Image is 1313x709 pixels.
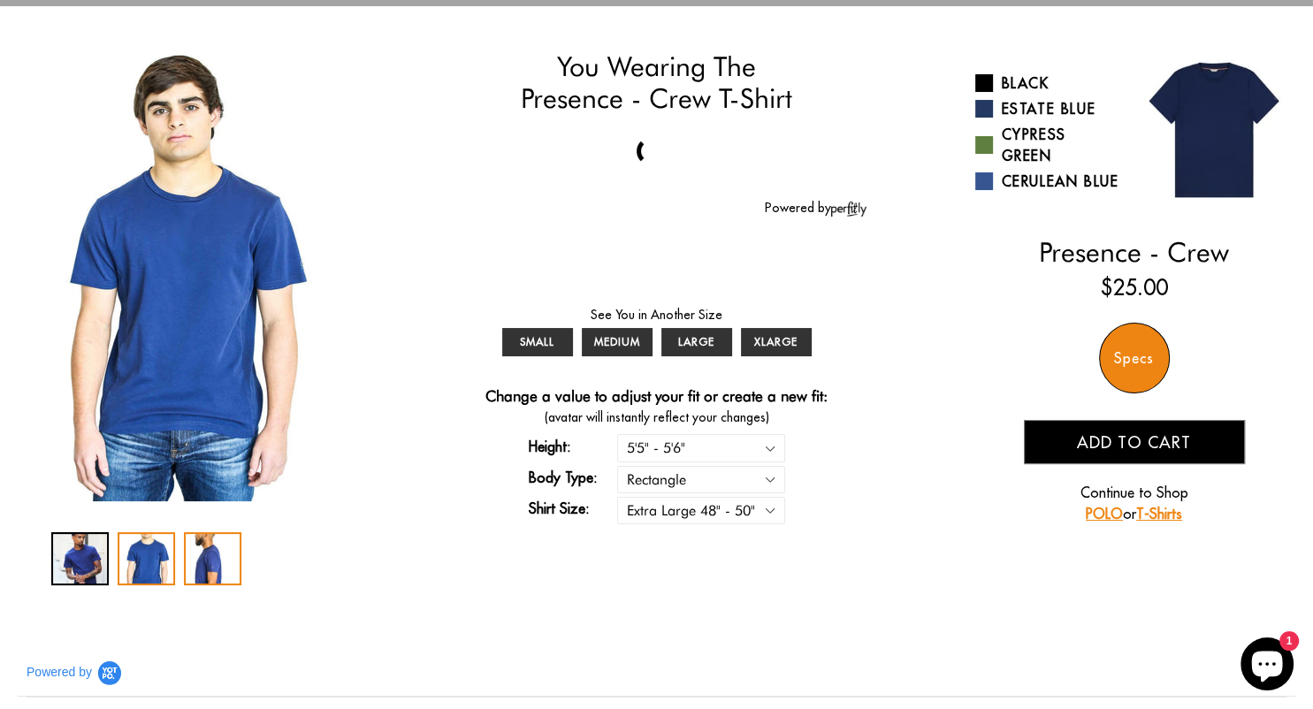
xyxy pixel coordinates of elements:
[831,202,866,217] img: perfitly-logo_73ae6c82-e2e3-4a36-81b1-9e913f6ac5a1.png
[975,124,1121,166] a: Cypress Green
[765,200,866,216] a: Powered by
[529,467,617,488] label: Body Type:
[1101,271,1168,303] ins: $25.00
[529,436,617,457] label: Height:
[529,498,617,519] label: Shirt Size:
[29,50,330,501] img: 20002-11_preview_1024x1024_2x_53f01448-7d60-4116-961d-3c57a7ff2e32_340x.jpg
[975,171,1121,192] a: Cerulean Blue
[27,665,92,680] span: Powered by
[741,328,812,356] a: XLARGE
[1134,50,1294,210] img: 013.jpg
[754,335,798,348] span: XLARGE
[485,387,828,408] h4: Change a value to adjust your fit or create a new fit:
[447,408,866,427] span: (avatar will instantly reflect your changes)
[502,328,573,356] a: SMALL
[118,532,175,585] div: 2 / 3
[1099,323,1170,393] div: Specs
[1235,637,1299,695] inbox-online-store-chat: Shopify online store chat
[678,335,714,348] span: LARGE
[447,50,866,115] h1: You Wearing The Presence - Crew T-Shirt
[1136,505,1182,522] a: T-Shirts
[1024,482,1245,524] p: Continue to Shop or
[520,335,554,348] span: SMALL
[51,532,109,585] div: 1 / 3
[661,328,732,356] a: LARGE
[594,335,640,348] span: MEDIUM
[975,98,1121,119] a: Estate Blue
[1024,420,1245,464] button: Add to cart
[1086,505,1123,522] a: POLO
[975,236,1294,268] h2: Presence - Crew
[582,328,653,356] a: MEDIUM
[20,50,339,501] div: 2 / 3
[975,72,1121,94] a: Black
[184,532,241,585] div: 3 / 3
[1077,432,1191,453] span: Add to cart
